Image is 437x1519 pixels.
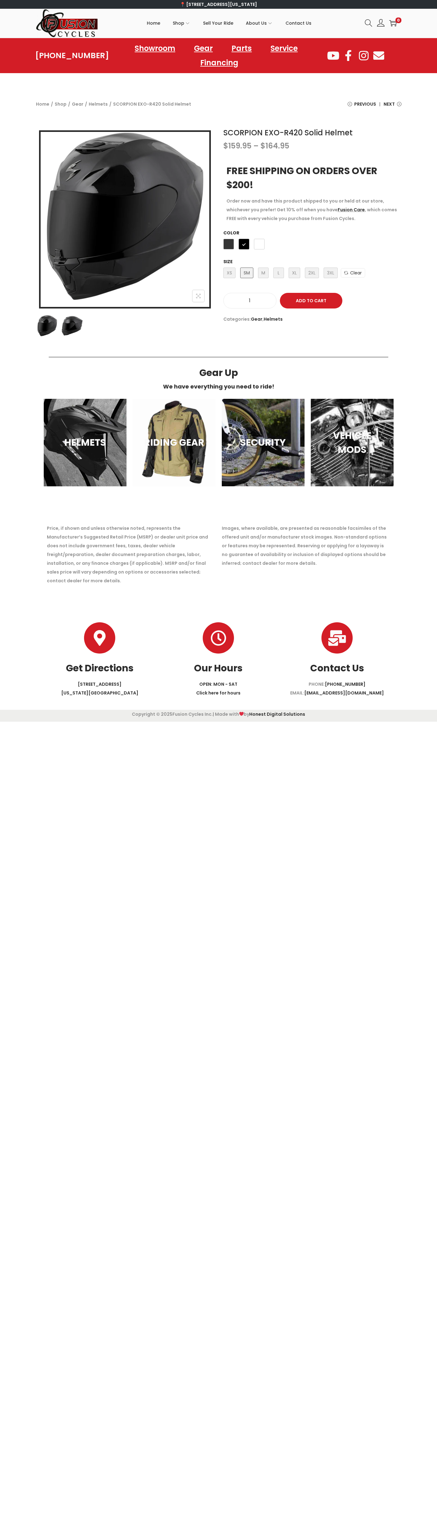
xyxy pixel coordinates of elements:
[113,100,191,108] span: SCORPION EXO-R420 Solid Helmet
[223,141,251,151] bdi: 159.95
[55,435,116,449] h3: HELMETS
[286,9,311,37] a: Contact Us
[223,268,236,278] span: XS
[98,9,360,37] nav: Primary navigation
[147,9,160,37] a: Home
[109,100,112,108] span: /
[203,15,233,31] span: Sell Your Ride
[223,141,228,151] span: $
[72,101,83,107] a: Gear
[36,9,98,38] img: Woostify retina logo
[128,41,181,56] a: Showroom
[226,197,398,223] p: Order now and have this product shipped to you or held at our store, whichever you prefer! Get 10...
[203,622,234,654] a: Our Hours
[324,268,338,278] span: 3XL
[89,101,108,107] a: Helmets
[325,681,365,687] a: [PHONE_NUMBER]
[188,41,219,56] a: Gear
[264,41,304,56] a: Service
[305,268,319,278] span: 2XL
[261,141,266,151] span: $
[311,399,394,486] a: VEHICLE MODS
[66,661,134,675] a: Get Directions
[180,1,257,8] a: 📍 [STREET_ADDRESS][US_STATE]
[51,100,53,108] span: /
[85,100,87,108] span: /
[338,207,365,213] a: Fusion Care
[251,316,262,322] a: Gear
[222,524,390,568] p: Images, where available, are presented as reasonable facsimiles of the offered unit and/or manufa...
[322,429,383,457] h3: VEHICLE MODS
[6,368,431,378] h3: Gear Up
[36,101,49,107] a: Home
[203,9,233,37] a: Sell Your Ride
[194,661,243,675] a: Our Hours
[35,51,109,60] a: [PHONE_NUMBER]
[286,15,311,31] span: Contact Us
[84,622,115,654] a: Get Directions
[273,268,284,278] span: L
[225,41,258,56] a: Parts
[321,622,353,654] a: Contact Us
[144,435,205,449] h3: RIDING GEAR
[278,680,396,697] p: PHONE: EMAIL:
[173,9,191,37] a: Shop
[304,690,384,696] a: [EMAIL_ADDRESS][DOMAIN_NAME]
[240,268,253,278] span: SM
[280,293,342,308] button: Add to Cart
[258,268,269,278] span: M
[264,316,283,322] a: Helmets
[389,19,397,27] a: 0
[173,15,184,31] span: Shop
[55,101,67,107] a: Shop
[47,524,216,585] p: Price, if shown and unless otherwise noted, represents the Manufacturer’s Suggested Retail Price ...
[233,435,294,449] h3: SECURITY
[348,100,376,113] a: Previous
[341,268,365,278] a: Clear
[239,712,244,716] img: ❤
[61,681,138,696] a: [STREET_ADDRESS][US_STATE][GEOGRAPHIC_DATA]
[109,41,326,70] nav: Menu
[41,132,209,301] img: SCORPION EXO-R420 Solid Helmet
[194,56,245,70] a: Financing
[222,399,305,486] a: SECURITY
[61,315,83,337] img: Product image
[261,141,289,151] bdi: 164.95
[6,384,431,389] h6: We have everything you need to ride!
[384,100,401,113] a: Next
[246,15,267,31] span: About Us
[133,399,216,486] a: RIDING GEAR
[68,100,70,108] span: /
[196,681,241,696] a: OPEN: MON - SATClick here for hours
[253,141,259,151] span: –
[223,315,401,323] span: Categories: ,
[224,296,276,305] input: Product quantity
[310,661,364,675] a: Contact Us
[354,100,376,108] span: Previous
[226,164,398,192] h3: FREE SHIPPING ON ORDERS OVER $200!
[223,230,239,236] label: Color
[289,268,300,278] span: XL
[246,9,273,37] a: About Us
[384,100,395,108] span: Next
[172,711,213,717] span: Fusion Cycles Inc.
[44,399,127,486] a: HELMETS
[249,711,305,717] a: Honest Digital Solutions
[147,15,160,31] span: Home
[223,258,233,265] label: Size
[36,315,58,337] img: Product image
